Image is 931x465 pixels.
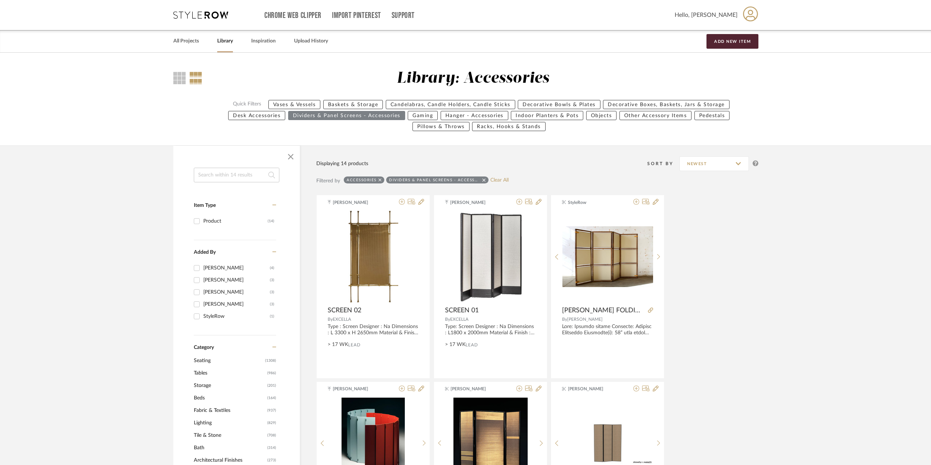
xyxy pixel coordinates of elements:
[203,310,270,322] div: StyleRow
[270,310,274,322] div: (1)
[675,11,738,19] span: Hello, [PERSON_NAME]
[445,324,536,336] div: Type: Screen Designer : Na Dimensions : L1800 x 2000mm Material & Finish : Na Product Description...
[267,442,276,454] span: (314)
[450,199,496,206] span: [PERSON_NAME]
[441,111,508,120] button: Hanger - Accessories
[194,250,216,255] span: Added By
[472,122,546,131] button: Racks, Hooks & Stands
[562,306,645,315] span: [PERSON_NAME] FOLDING SCREEN - TYPE 2
[283,149,298,164] button: Close
[333,317,351,321] span: EXCELLA
[267,429,276,441] span: (708)
[445,341,465,349] span: > 17 WK
[511,111,583,120] button: Indoor Planters & Pots
[348,342,361,347] span: Lead
[457,211,524,302] img: SCREEN 01
[332,12,381,19] a: Import Pinterest
[194,203,216,208] span: Item Type
[264,12,321,19] a: Chrome Web Clipper
[323,100,383,109] button: Baskets & Storage
[267,392,276,404] span: (164)
[412,122,470,131] button: Pillows & Throws
[389,178,480,182] div: Dividers & Panel Screens - Accessories
[445,306,479,315] span: SCREEN 01
[194,404,265,417] span: Fabric & Textiles
[706,34,758,49] button: Add New Item
[397,69,550,88] div: Library: Accessories
[316,160,368,168] div: Displaying 14 products
[268,100,321,109] button: Vases & Vessels
[518,100,600,109] button: Decorative Bowls & Plates
[194,392,265,404] span: Beds
[316,177,340,185] div: Filtered by
[562,324,653,336] div: Lore: Ipsumdo sitame Consecte: Adipisc Elitseddo Eiusmodte(i): 58” utla etdol magnaal 50” E a 74”...
[251,36,276,46] a: Inspiration
[619,111,692,120] button: Other Accessory Items
[647,160,679,167] div: Sort By
[267,417,276,429] span: (829)
[194,354,263,367] span: Seating
[408,111,438,120] button: Gaming
[450,317,468,321] span: EXCELLA
[194,379,265,392] span: Storage
[203,286,270,298] div: [PERSON_NAME]
[603,100,730,109] button: Decorative Boxes, Baskets, Jars & Storage
[203,274,270,286] div: [PERSON_NAME]
[265,355,276,367] span: (1308)
[568,386,614,392] span: [PERSON_NAME]
[386,100,515,109] button: Candelabras, Candle Holders, Candle Sticks
[270,262,274,274] div: (4)
[194,429,265,442] span: Tile & Stone
[270,298,274,310] div: (3)
[194,168,279,182] input: Search within 14 results
[490,177,509,183] a: Clear All
[194,417,265,429] span: Lighting
[270,274,274,286] div: (3)
[194,345,214,351] span: Category
[328,324,419,336] div: Type : Screen Designer : Na Dimensions : L 3300 x H 2650mm Material & Finish : Na Product Descrip...
[217,36,233,46] a: Library
[203,298,270,310] div: [PERSON_NAME]
[562,317,567,321] span: By
[267,367,276,379] span: (986)
[451,386,497,392] span: [PERSON_NAME]
[392,12,415,19] a: Support
[203,262,270,274] div: [PERSON_NAME]
[347,178,377,182] div: Accessories
[203,215,268,227] div: Product
[229,100,265,109] label: Quick Filters
[228,111,285,120] button: Desk Accessories
[270,286,274,298] div: (3)
[328,341,348,349] span: > 17 WK
[173,36,199,46] a: All Projects
[694,111,730,120] button: Pedestals
[194,367,265,379] span: Tables
[568,199,614,206] span: StyleRow
[294,36,328,46] a: Upload History
[586,111,617,120] button: Objects
[194,442,265,454] span: Bath
[288,111,405,120] button: Dividers & Panel Screens - Accessories
[267,380,276,391] span: (201)
[328,306,361,315] span: SCREEN 02
[328,317,333,321] span: By
[348,211,398,302] img: SCREEN 02
[465,342,478,347] span: Lead
[267,405,276,416] span: (937)
[268,215,274,227] div: (14)
[333,199,379,206] span: [PERSON_NAME]
[567,317,603,321] span: [PERSON_NAME]
[445,317,450,321] span: By
[333,386,379,392] span: [PERSON_NAME]
[562,226,653,287] img: LAMBERT FOLDING SCREEN - TYPE 2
